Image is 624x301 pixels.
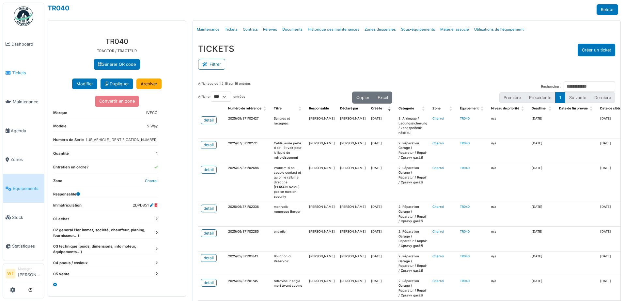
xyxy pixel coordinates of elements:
dd: [US_VEHICLE_IDENTIFICATION_NUMBER] [86,137,158,143]
dd: 2DPD851 [133,203,158,208]
a: Historique des maintenances [305,22,362,37]
select: Afficherentrées [211,92,231,102]
a: Charroi [432,117,444,120]
span: Équipements [13,185,41,192]
div: detail [204,230,214,236]
label: Rechercher : [541,84,561,89]
td: [DATE] [368,276,396,301]
a: Charroi [145,179,158,183]
a: Sous-équipements [398,22,438,37]
td: 2025/06/371/02336 [226,202,271,227]
td: 2. Réparation Garage / Reparatur / Repair / Opravy garáží [396,138,430,163]
a: Charroi [432,230,444,233]
span: Dashboard [11,41,41,47]
dt: 02 general (1er immat, société, chauffeur, planing, fournisseur...) [53,227,158,238]
div: Affichage de 1 à 16 sur 16 entrées [198,81,251,92]
span: Niveau de priorité [491,107,519,110]
a: Dupliquer [101,79,133,89]
td: n/a [489,114,529,138]
td: Bouchon du Réservoir [271,251,306,276]
nav: pagination [499,92,615,103]
a: Retour [597,4,618,15]
a: Tickets [3,59,44,88]
td: [PERSON_NAME] [337,227,368,251]
a: TR040 [460,141,470,145]
span: Catégorie: Activate to sort [422,104,426,114]
a: Statistiques [3,232,44,261]
dt: Modèle [53,123,67,132]
a: Stock [3,203,44,232]
span: Copier [356,95,369,100]
td: [DATE] [529,138,556,163]
td: [DATE] [529,202,556,227]
a: TR040 [48,4,69,12]
a: TR040 [460,279,470,283]
td: 2. Réparation Garage / Reparatur / Repair / Opravy garáží [396,202,430,227]
td: [PERSON_NAME] [306,276,337,301]
a: detail [201,205,217,212]
a: Relevés [260,22,280,37]
a: Maintenance [194,22,222,37]
a: Utilisations de l'équipement [472,22,526,37]
dt: Quantité [53,151,69,159]
a: Charroi [432,279,444,283]
span: Numéro de référence [228,107,261,110]
div: detail [204,142,214,148]
span: Stock [12,214,41,221]
td: 2. Réparation Garage / Reparatur / Repair / Opravy garáží [396,276,430,301]
dt: 04 pneus / essieux [53,260,158,266]
td: [DATE] [368,138,396,163]
a: detail [201,279,217,287]
a: Équipements [3,174,44,203]
span: Deadline [532,107,546,110]
span: Zones [10,156,41,163]
td: n/a [489,138,529,163]
button: 1 [555,92,565,103]
td: 2025/05/371/01843 [226,251,271,276]
a: Agenda [3,116,44,145]
td: [PERSON_NAME] [337,202,368,227]
a: Charroi [432,166,444,170]
td: [PERSON_NAME] [337,114,368,138]
span: Catégorie [398,107,414,110]
dt: 03 technique (poids, dimensions, info moteur, équipements...) [53,244,158,255]
td: manivelle remorque Berger [271,202,306,227]
a: Charroi [432,141,444,145]
span: Titre: Activate to sort [299,104,303,114]
a: Matériel associé [438,22,472,37]
td: [PERSON_NAME] [306,251,337,276]
td: n/a [489,276,529,301]
span: Date de fin prévue [559,107,588,110]
td: [DATE] [368,251,396,276]
td: 2025/07/371/02686 [226,163,271,202]
td: 3. Arrimage / Ladungssicherung / Zabezpečenie nákladu [396,114,430,138]
span: Tickets [12,70,41,76]
span: Agenda [11,128,41,134]
div: detail [204,117,214,123]
button: Créer un ticket [578,44,615,56]
span: Responsable [309,107,329,110]
a: Zones [3,145,44,174]
a: Tickets [222,22,240,37]
a: Charroi [432,205,444,208]
button: Modifier [72,79,97,89]
dd: IVECO [146,110,158,116]
td: 2025/06/371/02285 [226,227,271,251]
a: TR040 [460,117,470,120]
td: [PERSON_NAME] [337,276,368,301]
td: 2025/07/371/02711 [226,138,271,163]
button: Filtrer [198,59,225,70]
td: [DATE] [529,163,556,202]
td: Cable jaune perte d air . Et voir pour le liquid de refroidissement [271,138,306,163]
a: TR040 [460,205,470,208]
td: [DATE] [529,276,556,301]
a: Archiver [136,79,162,89]
a: TR040 [460,166,470,170]
td: 2. Réparation Garage / Reparatur / Repair / Opravy garáží [396,251,430,276]
td: [DATE] [368,227,396,251]
li: WT [6,269,15,279]
a: Maintenance [3,87,44,116]
span: Zone [432,107,441,110]
span: Créé le [371,107,382,110]
a: TR040 [460,230,470,233]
